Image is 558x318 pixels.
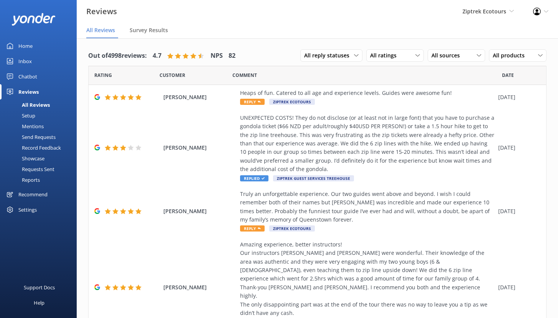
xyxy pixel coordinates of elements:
[498,283,537,292] div: [DATE]
[94,72,112,79] span: Date
[304,51,354,60] span: All reply statuses
[498,93,537,101] div: [DATE]
[163,283,236,292] span: [PERSON_NAME]
[5,164,77,174] a: Requests Sent
[498,144,537,152] div: [DATE]
[18,69,37,84] div: Chatbot
[5,121,44,132] div: Mentions
[232,72,257,79] span: Question
[5,174,40,185] div: Reports
[463,8,506,15] span: Ziptrek Ecotours
[240,99,265,105] span: Reply
[5,142,77,153] a: Record Feedback
[211,51,223,61] h4: NPS
[163,207,236,215] span: [PERSON_NAME]
[163,144,236,152] span: [PERSON_NAME]
[5,142,61,153] div: Record Feedback
[18,84,39,99] div: Reviews
[493,51,529,60] span: All products
[5,174,77,185] a: Reports
[5,153,77,164] a: Showcase
[12,13,56,26] img: yonder-white-logo.png
[5,99,77,110] a: All Reviews
[370,51,401,60] span: All ratings
[18,202,37,217] div: Settings
[240,190,494,224] div: Truly an unforgettable experience. Our two guides went above and beyond. I wish I could remember ...
[86,26,115,34] span: All Reviews
[18,38,33,54] div: Home
[269,99,315,105] span: Ziptrek Ecotours
[240,175,268,181] span: Replied
[5,164,54,174] div: Requests Sent
[5,132,77,142] a: Send Requests
[86,5,117,18] h3: Reviews
[160,72,185,79] span: Date
[498,207,537,215] div: [DATE]
[502,72,514,79] span: Date
[5,153,44,164] div: Showcase
[24,280,55,295] div: Support Docs
[240,89,494,97] div: Heaps of fun. Catered to all age and experience levels. Guides were awesome fun!
[269,225,315,232] span: Ziptrek Ecotours
[240,225,265,232] span: Reply
[431,51,464,60] span: All sources
[5,110,77,121] a: Setup
[273,175,354,181] span: Ziptrek Guest Services Treehouse
[5,121,77,132] a: Mentions
[163,93,236,101] span: [PERSON_NAME]
[88,51,147,61] h4: Out of 4998 reviews:
[5,110,35,121] div: Setup
[229,51,235,61] h4: 82
[5,99,50,110] div: All Reviews
[34,295,44,310] div: Help
[240,114,494,174] div: UNEXPECTED COSTS! They do not disclose (or at least not in large font) that you have to purchase ...
[18,54,32,69] div: Inbox
[5,132,56,142] div: Send Requests
[18,187,48,202] div: Recommend
[130,26,168,34] span: Survey Results
[153,51,161,61] h4: 4.7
